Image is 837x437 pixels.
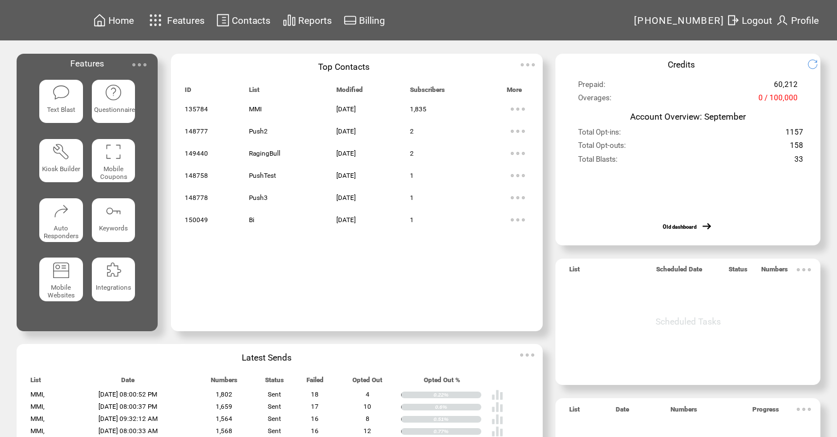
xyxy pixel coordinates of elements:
span: 0 / 100,000 [758,94,798,107]
span: More [507,86,522,99]
span: [DATE] [336,105,356,113]
span: Numbers [761,265,788,278]
span: Scheduled Tasks [656,316,721,327]
a: Profile [774,12,820,29]
span: 18 [311,390,319,398]
a: Billing [342,12,387,29]
img: poll%20-%20white.svg [491,413,503,425]
a: Home [91,12,136,29]
span: Sent [268,403,281,410]
img: refresh.png [807,59,826,70]
span: List [569,405,580,418]
span: 1,568 [216,427,232,435]
a: Questionnaire [92,80,136,130]
img: ellypsis.svg [128,54,150,76]
span: Contacts [232,15,271,26]
span: Overages: [578,94,611,107]
a: Contacts [215,12,272,29]
span: Total Blasts: [578,155,617,168]
span: Prepaid: [578,80,605,94]
img: integrations.svg [105,261,122,279]
span: Auto Responders [44,224,79,240]
img: ellypsis.svg [517,54,539,76]
div: 0.22% [434,392,481,398]
img: ellypsis.svg [507,187,529,209]
span: 2 [410,127,414,135]
span: 10 [363,403,371,410]
img: chart.svg [283,13,296,27]
span: [DATE] 08:00:33 AM [98,427,158,435]
span: 148778 [185,194,208,202]
span: Push3 [249,194,268,202]
span: 158 [790,141,803,155]
img: auto-responders.svg [52,202,70,220]
span: MMI, [30,390,44,398]
a: Logout [725,12,774,29]
span: 1 [410,172,414,179]
span: Account Overview: September [630,111,746,122]
a: Integrations [92,258,136,308]
span: Sent [268,427,281,435]
span: [PHONE_NUMBER] [634,15,725,26]
span: Mobile Coupons [100,165,127,181]
span: PushTest [249,172,276,179]
a: Mobile Websites [39,258,83,308]
span: Integrations [96,284,131,291]
span: 148777 [185,127,208,135]
span: Text Blast [47,106,75,114]
img: text-blast.svg [52,84,70,101]
span: Home [108,15,134,26]
img: questionnaire.svg [105,84,122,101]
img: exit.svg [726,13,740,27]
a: Auto Responders [39,198,83,249]
span: Mobile Websites [48,284,75,299]
img: poll%20-%20white.svg [491,389,503,401]
a: Old dashboard [663,224,696,230]
img: ellypsis.svg [793,398,815,420]
span: 1157 [786,128,803,141]
img: features.svg [146,11,165,29]
img: home.svg [93,13,106,27]
img: tool%201.svg [52,143,70,161]
img: keywords.svg [105,202,122,220]
img: mobile-websites.svg [52,261,70,279]
span: List [30,376,41,389]
img: ellypsis.svg [793,259,815,281]
span: Logout [742,15,772,26]
span: Features [167,15,205,26]
span: [DATE] [336,127,356,135]
img: ellypsis.svg [507,209,529,231]
span: 1 [410,216,414,224]
span: Scheduled Date [656,265,702,278]
span: 150049 [185,216,208,224]
span: Total Opt-ins: [578,128,621,141]
span: 8 [366,415,370,423]
span: Features [70,58,104,69]
span: Questionnaire [94,106,135,114]
span: [DATE] [336,172,356,179]
div: 0.6% [435,404,481,410]
span: Progress [752,405,779,418]
img: creidtcard.svg [344,13,357,27]
a: Keywords [92,198,136,249]
span: Opted Out [352,376,382,389]
span: [DATE] 08:00:52 PM [98,390,157,398]
img: profile.svg [776,13,789,27]
span: Keywords [99,224,128,232]
a: Text Blast [39,80,83,130]
span: Date [121,376,134,389]
span: 135784 [185,105,208,113]
span: Subscribers [410,86,445,99]
a: Features [144,9,207,31]
img: ellypsis.svg [507,142,529,164]
span: [DATE] [336,194,356,202]
img: poll%20-%20white.svg [491,401,503,413]
span: Credits [668,59,695,70]
span: RagingBull [249,150,280,157]
span: 148758 [185,172,208,179]
span: Latest Sends [242,352,292,363]
div: 0.51% [434,416,481,423]
span: MMI [249,105,262,113]
span: 12 [363,427,371,435]
span: List [569,265,580,278]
